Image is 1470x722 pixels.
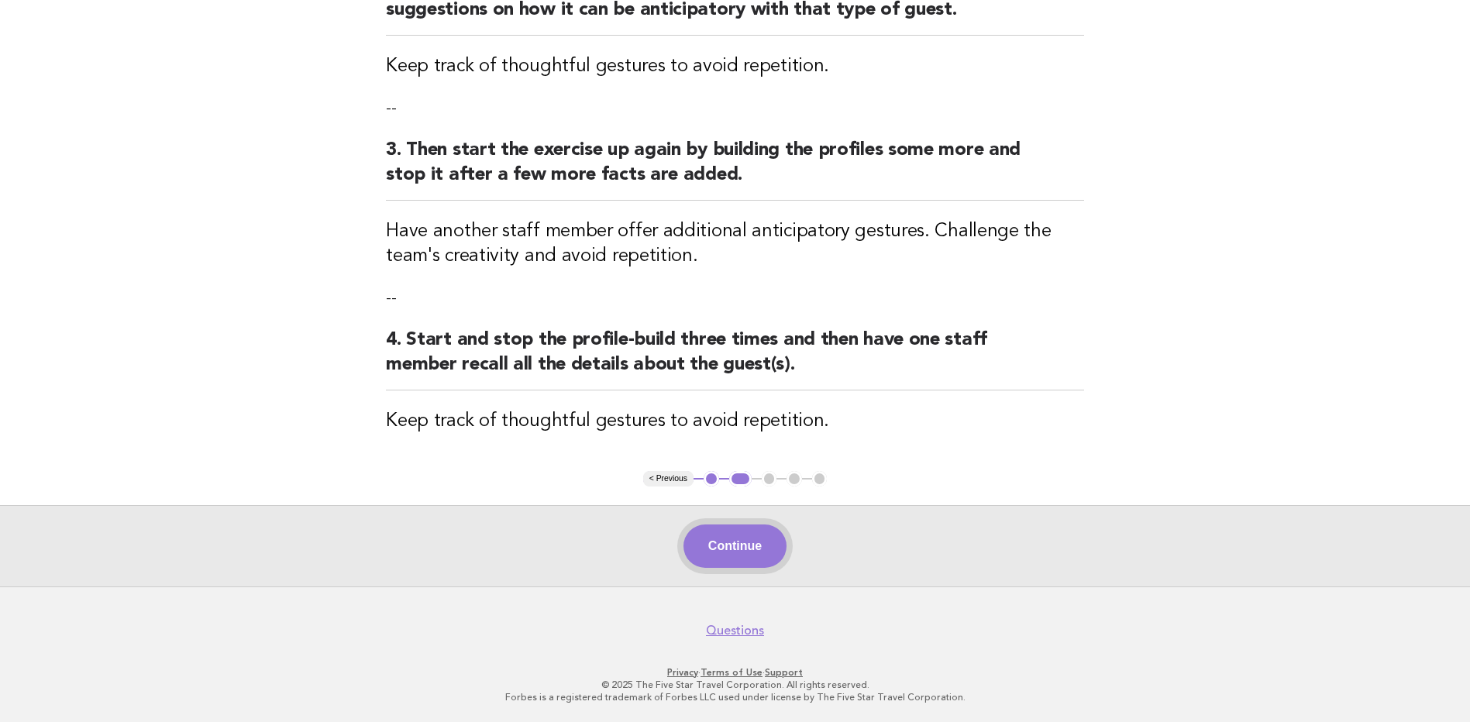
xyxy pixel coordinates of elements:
[729,471,752,486] button: 2
[667,667,698,678] a: Privacy
[765,667,803,678] a: Support
[386,138,1084,201] h2: 3. Then start the exercise up again by building the profiles some more and stop it after a few mo...
[683,524,787,568] button: Continue
[704,471,719,486] button: 1
[261,679,1210,691] p: © 2025 The Five Star Travel Corporation. All rights reserved.
[386,328,1084,390] h2: 4. Start and stop the profile-build three times and then have one staff member recall all the det...
[386,409,1084,434] h3: Keep track of thoughtful gestures to avoid repetition.
[386,98,1084,119] p: --
[701,667,763,678] a: Terms of Use
[643,471,694,486] button: < Previous
[261,691,1210,703] p: Forbes is a registered trademark of Forbes LLC used under license by The Five Star Travel Corpora...
[706,623,764,638] a: Questions
[386,287,1084,309] p: --
[386,219,1084,269] h3: Have another staff member offer additional anticipatory gestures. Challenge the team's creativity...
[386,54,1084,79] h3: Keep track of thoughtful gestures to avoid repetition.
[261,666,1210,679] p: · ·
